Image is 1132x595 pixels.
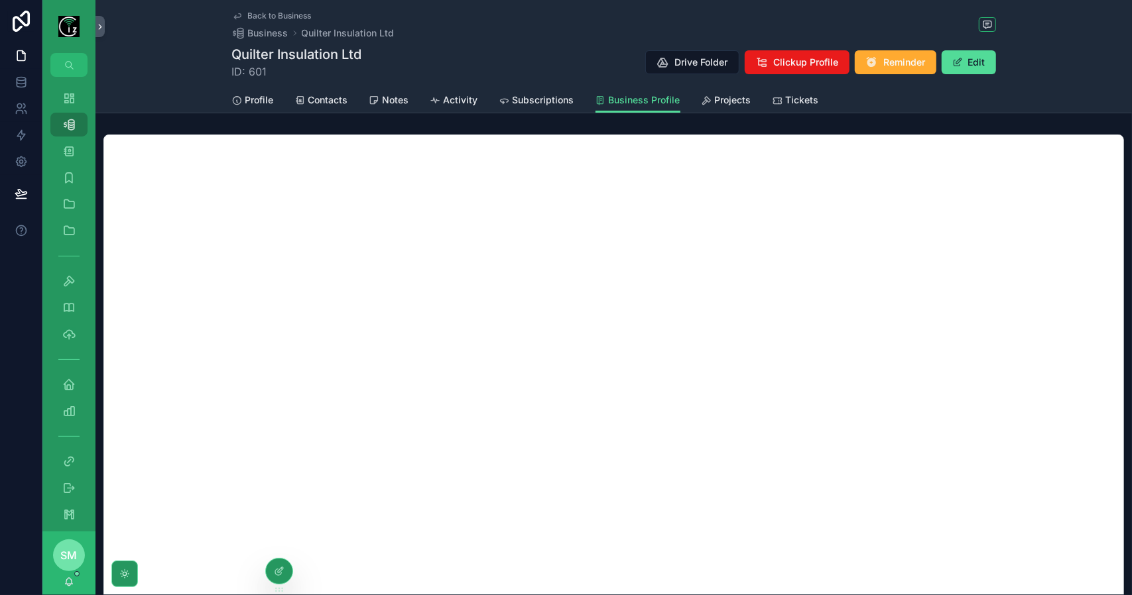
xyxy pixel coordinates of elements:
a: Quilter Insulation Ltd [302,27,395,40]
img: App logo [58,16,80,37]
span: Tickets [786,93,819,107]
button: Clickup Profile [745,50,849,74]
a: Business Profile [596,88,680,113]
a: Contacts [295,88,348,115]
span: SM [61,547,78,563]
span: Clickup Profile [774,56,839,69]
a: Back to Business [232,11,312,21]
span: Activity [444,93,478,107]
span: Drive Folder [675,56,728,69]
a: Tickets [773,88,819,115]
a: Activity [430,88,478,115]
span: Subscriptions [513,93,574,107]
a: Profile [232,88,274,115]
button: Edit [942,50,996,74]
span: Notes [383,93,409,107]
span: Projects [715,93,751,107]
span: Contacts [308,93,348,107]
button: Reminder [855,50,936,74]
span: Business Profile [609,93,680,107]
div: scrollable content [42,77,95,531]
a: Business [232,27,288,40]
span: Back to Business [248,11,312,21]
span: Business [248,27,288,40]
button: Drive Folder [645,50,739,74]
span: ID: 601 [232,64,362,80]
h1: Quilter Insulation Ltd [232,45,362,64]
a: Projects [702,88,751,115]
span: Profile [245,93,274,107]
a: Subscriptions [499,88,574,115]
a: Notes [369,88,409,115]
span: Reminder [884,56,926,69]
